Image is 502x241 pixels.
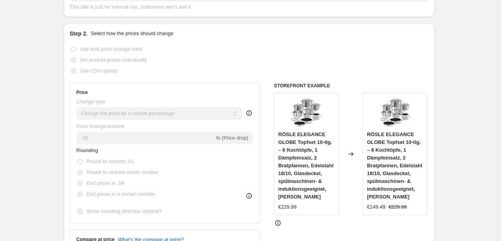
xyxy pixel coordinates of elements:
[87,169,159,175] span: Round to nearest whole number
[80,46,142,52] span: Use bulk price change rules
[367,203,385,211] div: €149.49
[70,30,88,37] h2: Step 2.
[70,4,191,10] span: This title is just for internal use, customers won't see it
[278,203,297,211] div: €229.99
[291,97,322,128] img: 71Ly8yKX_kL_80x.jpg
[87,180,125,186] span: End prices in .99
[77,123,125,129] span: Price change amount
[91,30,173,37] p: Select how the prices should change
[216,135,248,141] span: % (Price drop)
[77,99,105,105] span: Change type
[274,83,428,89] h6: STOREFRONT EXAMPLE
[80,57,147,63] span: Set product prices individually
[77,132,214,144] input: -15
[278,131,334,200] span: RÖSLE ELEGANCE GLOBE Topfset 10-tlg. – 6 Kochtöpfe, 1 Dämpfeinsatz, 2 Bratpfannen, Edelstahl 18/1...
[87,191,155,197] span: End prices in a certain number
[80,68,117,74] span: Use CSV upload
[87,208,162,214] span: Show rounding direction options?
[367,131,422,200] span: RÖSLE ELEGANCE GLOBE Topfset 10-tlg. – 6 Kochtöpfe, 1 Dämpfeinsatz, 2 Bratpfannen, Edelstahl 18/1...
[380,97,411,128] img: 71Ly8yKX_kL_80x.jpg
[77,147,98,153] span: Rounding
[77,89,88,96] h3: Price
[87,158,134,164] span: Round to nearest .01
[388,203,407,211] strike: €229.99
[245,109,253,117] div: help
